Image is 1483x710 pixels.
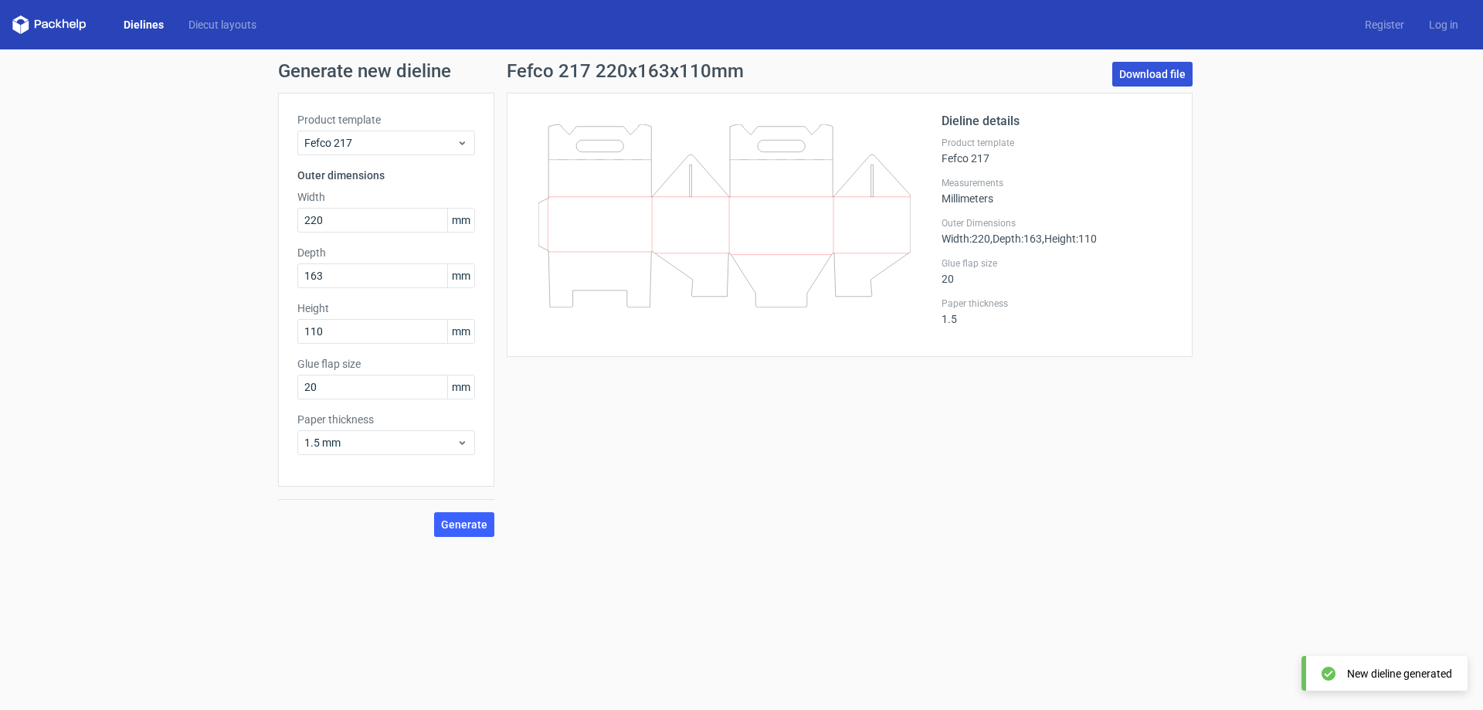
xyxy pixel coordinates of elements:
span: , Height : 110 [1042,233,1097,245]
label: Depth [297,245,475,260]
label: Measurements [942,177,1173,189]
span: , Depth : 163 [990,233,1042,245]
div: Millimeters [942,177,1173,205]
span: Generate [441,519,487,530]
label: Outer Dimensions [942,217,1173,229]
span: mm [447,375,474,399]
label: Product template [942,137,1173,149]
span: Width : 220 [942,233,990,245]
h1: Fefco 217 220x163x110mm [507,62,744,80]
span: mm [447,264,474,287]
label: Product template [297,112,475,127]
label: Width [297,189,475,205]
div: 1.5 [942,297,1173,325]
label: Paper thickness [297,412,475,427]
label: Glue flap size [297,356,475,372]
label: Paper thickness [942,297,1173,310]
a: Log in [1417,17,1471,32]
span: mm [447,209,474,232]
a: Download file [1112,62,1193,87]
span: 1.5 mm [304,435,456,450]
div: 20 [942,257,1173,285]
div: Fefco 217 [942,137,1173,165]
button: Generate [434,512,494,537]
span: Fefco 217 [304,135,456,151]
a: Register [1352,17,1417,32]
h1: Generate new dieline [278,62,1205,80]
span: mm [447,320,474,343]
label: Glue flap size [942,257,1173,270]
h2: Dieline details [942,112,1173,131]
h3: Outer dimensions [297,168,475,183]
div: New dieline generated [1347,666,1452,681]
a: Dielines [111,17,176,32]
label: Height [297,301,475,316]
a: Diecut layouts [176,17,269,32]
